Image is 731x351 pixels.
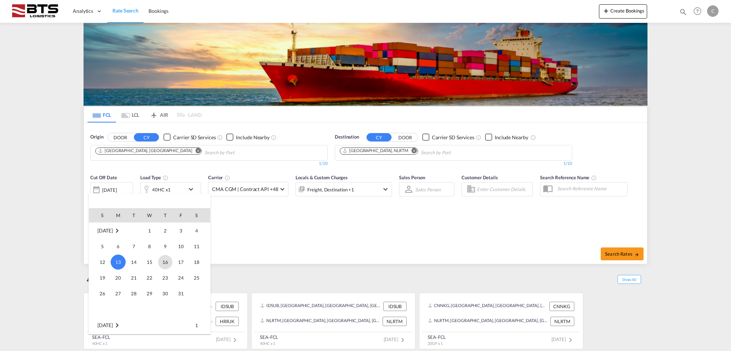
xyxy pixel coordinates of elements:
md-calendar: Calendar [89,208,210,334]
td: Monday October 6 2025 [110,239,126,254]
td: Wednesday October 29 2025 [142,286,157,301]
span: 28 [127,286,141,301]
td: Tuesday October 14 2025 [126,254,142,270]
td: Thursday October 23 2025 [157,270,173,286]
td: Tuesday October 28 2025 [126,286,142,301]
span: 7 [127,239,141,254]
span: 8 [142,239,157,254]
th: S [89,208,110,222]
span: 19 [95,271,110,285]
td: Friday October 3 2025 [173,222,189,239]
th: T [157,208,173,222]
td: Wednesday October 8 2025 [142,239,157,254]
span: 27 [111,286,125,301]
td: Thursday October 30 2025 [157,286,173,301]
th: S [189,208,210,222]
td: Saturday October 4 2025 [189,222,210,239]
td: Saturday October 18 2025 [189,254,210,270]
td: Sunday October 26 2025 [89,286,110,301]
span: 14 [127,255,141,269]
td: Wednesday October 1 2025 [142,222,157,239]
tr: Week 1 [89,222,210,239]
td: Thursday October 2 2025 [157,222,173,239]
td: Tuesday October 7 2025 [126,239,142,254]
span: 3 [174,224,188,238]
th: F [173,208,189,222]
span: 12 [95,255,110,269]
td: Wednesday October 15 2025 [142,254,157,270]
span: 9 [158,239,172,254]
td: Friday October 31 2025 [173,286,189,301]
td: Saturday November 1 2025 [189,317,210,333]
tr: Week undefined [89,301,210,317]
td: Saturday October 11 2025 [189,239,210,254]
span: 21 [127,271,141,285]
td: Friday October 24 2025 [173,270,189,286]
td: Monday October 20 2025 [110,270,126,286]
span: 1 [190,318,204,332]
span: 23 [158,271,172,285]
tr: Week 1 [89,317,210,333]
span: 30 [158,286,172,301]
td: Sunday October 12 2025 [89,254,110,270]
span: 31 [174,286,188,301]
td: November 2025 [89,317,142,333]
td: Wednesday October 22 2025 [142,270,157,286]
tr: Week 2 [89,239,210,254]
td: Tuesday October 21 2025 [126,270,142,286]
span: 18 [190,255,204,269]
td: Sunday October 5 2025 [89,239,110,254]
td: Friday October 10 2025 [173,239,189,254]
span: 29 [142,286,157,301]
span: 16 [158,255,172,269]
span: 6 [111,239,125,254]
td: Monday October 27 2025 [110,286,126,301]
tr: Week 5 [89,286,210,301]
th: W [142,208,157,222]
span: [DATE] [97,322,113,328]
span: 25 [190,271,204,285]
span: 26 [95,286,110,301]
span: 20 [111,271,125,285]
td: October 2025 [89,222,142,239]
td: Monday October 13 2025 [110,254,126,270]
span: 2 [158,224,172,238]
tr: Week 3 [89,254,210,270]
td: Sunday October 19 2025 [89,270,110,286]
span: 5 [95,239,110,254]
tr: Week 4 [89,270,210,286]
span: 10 [174,239,188,254]
span: 17 [174,255,188,269]
span: 11 [190,239,204,254]
td: Friday October 17 2025 [173,254,189,270]
span: 13 [111,255,126,270]
td: Thursday October 9 2025 [157,239,173,254]
span: 22 [142,271,157,285]
td: Saturday October 25 2025 [189,270,210,286]
span: 15 [142,255,157,269]
span: [DATE] [97,227,113,234]
span: 24 [174,271,188,285]
th: M [110,208,126,222]
th: T [126,208,142,222]
span: 4 [190,224,204,238]
td: Thursday October 16 2025 [157,254,173,270]
span: 1 [142,224,157,238]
